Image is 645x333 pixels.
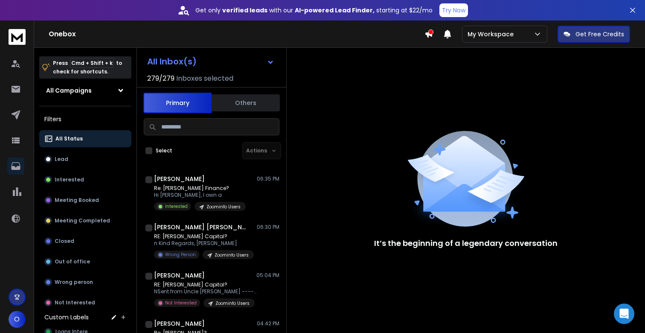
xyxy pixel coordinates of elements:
p: Re: [PERSON_NAME] Finance? [154,185,246,192]
button: Meeting Completed [39,212,131,229]
p: RE: [PERSON_NAME] Capital? [154,281,256,288]
p: n Kind Regards, [PERSON_NAME] [154,240,254,247]
h1: All Inbox(s) [147,57,197,66]
p: Zoominfo Users [215,300,250,307]
button: Out of office [39,253,131,270]
h3: Custom Labels [44,313,89,321]
button: Wrong person [39,274,131,291]
p: Interested [165,203,188,210]
label: Select [156,147,172,154]
p: Meeting Booked [55,197,99,204]
p: Hi [PERSON_NAME], I own a [154,192,246,199]
h1: All Campaigns [46,86,92,95]
button: Others [212,93,280,112]
button: Lead [39,151,131,168]
p: NSent from Uncle [PERSON_NAME] -------- [154,288,256,295]
p: Zoominfo Users [215,252,249,258]
button: O [9,311,26,328]
p: Wrong person [55,279,93,286]
button: Get Free Credits [558,26,630,43]
p: It’s the beginning of a legendary conversation [374,237,558,249]
p: All Status [55,135,83,142]
h1: [PERSON_NAME] [154,175,205,183]
h1: [PERSON_NAME] [PERSON_NAME] [154,223,248,231]
p: Out of office [55,258,90,265]
p: 06:30 PM [257,224,279,231]
p: Wrong Person [165,251,196,258]
h1: Onebox [49,29,424,39]
p: Not Interested [165,300,197,306]
strong: AI-powered Lead Finder, [295,6,375,15]
button: Try Now [439,3,468,17]
button: All Campaigns [39,82,131,99]
p: Press to check for shortcuts. [53,59,122,76]
button: All Inbox(s) [140,53,281,70]
p: Zoominfo Users [206,204,241,210]
span: Cmd + Shift + k [70,58,114,68]
button: Primary [143,93,212,113]
strong: verified leads [222,6,267,15]
button: Closed [39,233,131,250]
span: 279 / 279 [147,73,174,84]
button: Interested [39,171,131,188]
h1: [PERSON_NAME] [154,319,205,328]
h3: Filters [39,113,131,125]
button: Meeting Booked [39,192,131,209]
p: Get only with our starting at $22/mo [195,6,433,15]
p: Meeting Completed [55,217,110,224]
p: Closed [55,238,74,245]
img: logo [9,29,26,45]
p: My Workspace [468,30,517,38]
p: Not Interested [55,299,95,306]
p: Interested [55,176,84,183]
div: Open Intercom Messenger [614,304,634,324]
h3: Inboxes selected [176,73,233,84]
p: Try Now [442,6,465,15]
p: Get Free Credits [575,30,624,38]
button: Not Interested [39,294,131,311]
button: All Status [39,130,131,147]
p: 05:04 PM [256,272,279,279]
p: 06:35 PM [257,175,279,182]
p: 04:42 PM [257,320,279,327]
p: Lead [55,156,68,163]
h1: [PERSON_NAME] [154,271,205,280]
p: RE: [PERSON_NAME] Capital? [154,233,254,240]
